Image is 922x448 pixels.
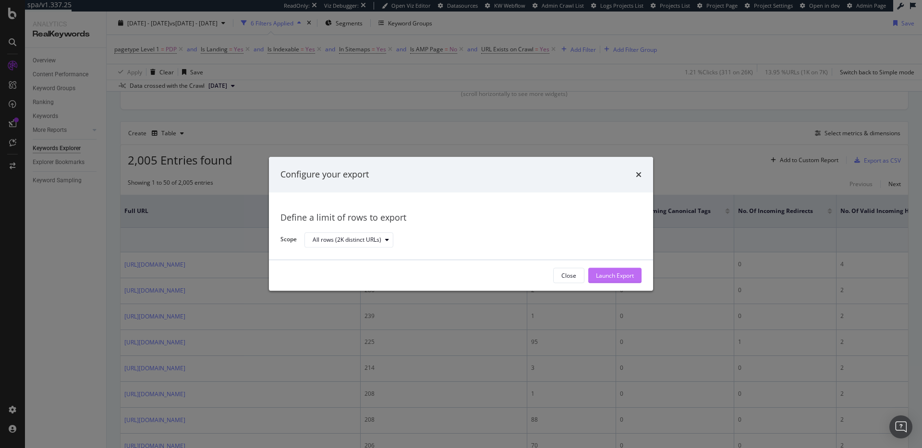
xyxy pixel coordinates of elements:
[636,168,642,181] div: times
[596,271,634,280] div: Launch Export
[313,237,381,243] div: All rows (2K distinct URLs)
[280,212,642,224] div: Define a limit of rows to export
[561,271,576,280] div: Close
[269,157,653,291] div: modal
[304,232,393,248] button: All rows (2K distinct URLs)
[889,415,912,438] div: Open Intercom Messenger
[588,268,642,283] button: Launch Export
[280,236,297,246] label: Scope
[553,268,584,283] button: Close
[280,168,369,181] div: Configure your export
